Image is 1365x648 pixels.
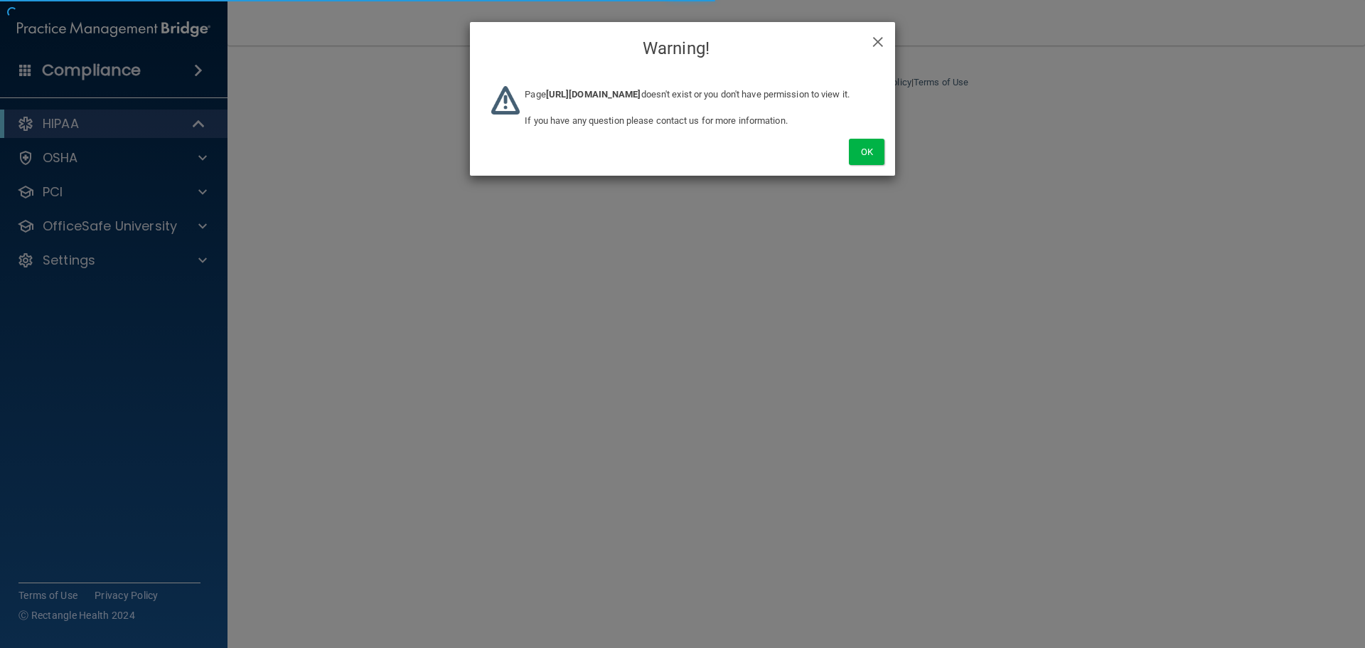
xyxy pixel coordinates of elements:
[546,89,641,100] b: [URL][DOMAIN_NAME]
[849,139,884,165] button: Ok
[525,112,874,129] p: If you have any question please contact us for more information.
[491,86,520,115] img: warning-logo.669c17dd.png
[525,86,874,103] p: Page doesn't exist or you don't have permission to view it.
[872,26,884,54] span: ×
[481,33,884,64] h4: Warning!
